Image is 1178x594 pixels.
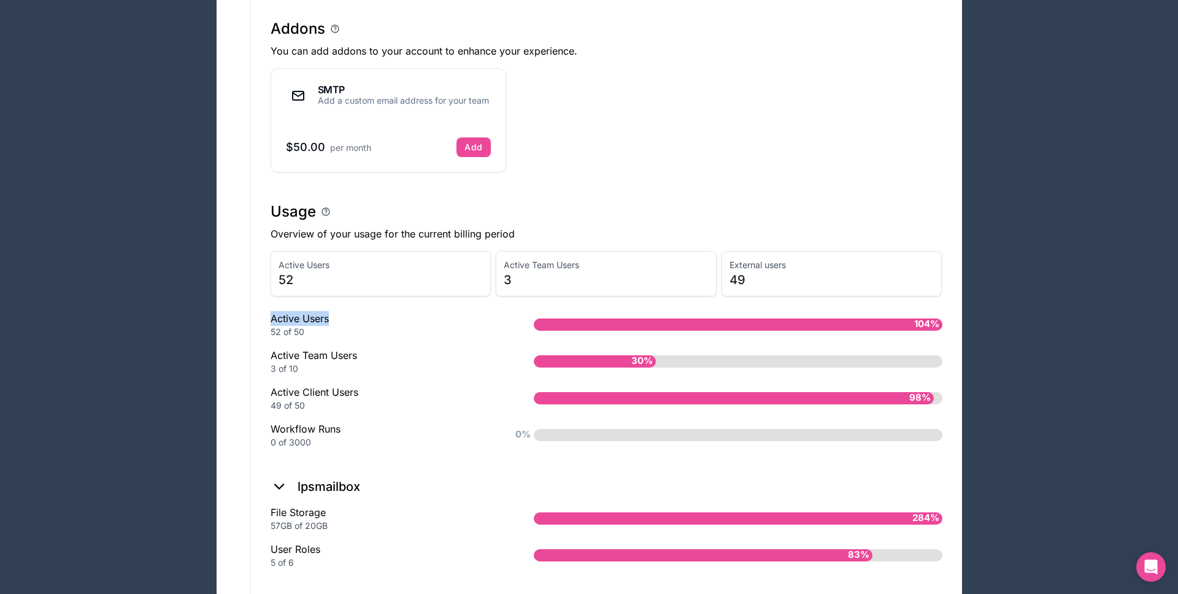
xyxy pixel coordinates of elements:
[1136,552,1166,582] div: Open Intercom Messenger
[464,142,482,153] div: Add
[286,141,325,153] span: $50.00
[271,520,495,532] div: 57GB of 20GB
[271,311,495,338] div: Active Users
[271,436,495,449] div: 0 of 3000
[271,557,495,569] div: 5 of 6
[730,259,934,271] span: External users
[271,19,325,39] h1: Addons
[271,348,495,375] div: Active Team Users
[330,142,371,153] span: per month
[279,271,483,288] span: 52
[512,425,534,445] span: 0%
[271,326,495,338] div: 52 of 50
[271,202,316,222] h1: Usage
[911,314,942,334] span: 104%
[628,351,656,371] span: 30%
[318,94,489,107] div: Add a custom email address for your team
[271,363,495,375] div: 3 of 10
[845,545,872,565] span: 83%
[271,385,495,412] div: Active Client Users
[279,259,483,271] span: Active Users
[909,508,942,528] span: 284%
[730,271,934,288] span: 49
[271,542,495,569] div: User Roles
[298,478,360,495] h2: lpsmailbox
[271,505,495,532] div: File Storage
[271,44,942,58] p: You can add addons to your account to enhance your experience.
[271,422,495,449] div: Workflow Runs
[504,259,709,271] span: Active Team Users
[504,271,709,288] span: 3
[456,137,490,157] button: Add
[318,85,489,94] div: SMTP
[271,226,942,241] p: Overview of your usage for the current billing period
[271,399,495,412] div: 49 of 50
[906,388,934,408] span: 98%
